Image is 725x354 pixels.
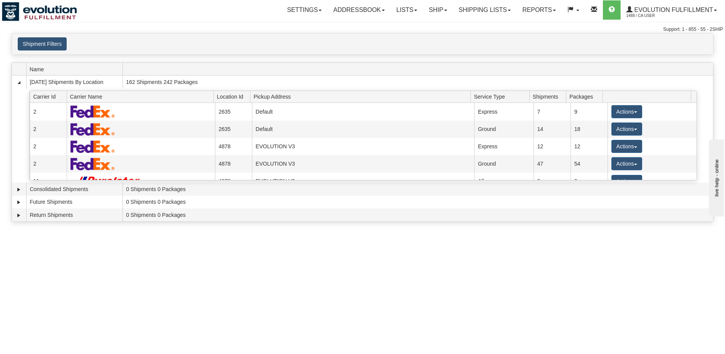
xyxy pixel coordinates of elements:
[453,0,517,20] a: Shipping lists
[633,7,713,13] span: Evolution Fulfillment
[611,140,642,153] button: Actions
[534,138,571,155] td: 12
[474,121,534,138] td: Ground
[30,121,67,138] td: 2
[70,158,115,170] img: FedEx Express®
[569,91,603,102] span: Packages
[611,157,642,170] button: Actions
[252,103,474,120] td: Default
[18,37,67,50] button: Shipment Filters
[611,175,642,188] button: Actions
[517,0,562,20] a: Reports
[15,79,23,86] a: Collapse
[423,0,453,20] a: Ship
[474,91,529,102] span: Service Type
[30,103,67,120] td: 2
[626,12,684,20] span: 1488 / CA User
[611,105,642,118] button: Actions
[281,0,327,20] a: Settings
[70,176,143,186] img: Purolator
[252,138,474,155] td: EVOLUTION V3
[391,0,423,20] a: Lists
[534,173,571,190] td: 2
[252,173,474,190] td: EVOLUTION V3
[252,121,474,138] td: Default
[571,103,608,120] td: 9
[15,186,23,193] a: Expand
[474,138,534,155] td: Express
[253,91,470,102] span: Pickup Address
[621,0,723,20] a: Evolution Fulfillment 1488 / CA User
[6,7,71,12] div: live help - online
[123,196,713,209] td: 0 Shipments 0 Packages
[70,140,115,153] img: FedEx Express®
[26,208,123,221] td: Return Shipments
[571,155,608,173] td: 54
[327,0,391,20] a: Addressbook
[533,91,566,102] span: Shipments
[2,26,723,33] div: Support: 1 - 855 - 55 - 2SHIP
[30,173,67,190] td: 11
[215,138,252,155] td: 4878
[215,121,252,138] td: 2635
[30,155,67,173] td: 2
[474,173,534,190] td: All
[30,63,123,75] span: Name
[123,183,713,196] td: 0 Shipments 0 Packages
[217,91,250,102] span: Location Id
[474,155,534,173] td: Ground
[2,2,77,21] img: logo1488.jpg
[70,91,214,102] span: Carrier Name
[123,75,713,89] td: 162 Shipments 242 Packages
[123,208,713,221] td: 0 Shipments 0 Packages
[534,103,571,120] td: 7
[15,198,23,206] a: Expand
[26,75,123,89] td: [DATE] Shipments By Location
[70,123,115,136] img: FedEx Express®
[15,211,23,219] a: Expand
[707,138,724,216] iframe: chat widget
[534,155,571,173] td: 47
[215,155,252,173] td: 4878
[571,173,608,190] td: 2
[611,122,642,136] button: Actions
[534,121,571,138] td: 14
[474,103,534,120] td: Express
[252,155,474,173] td: EVOLUTION V3
[26,196,123,209] td: Future Shipments
[33,91,67,102] span: Carrier Id
[215,173,252,190] td: 4878
[26,183,123,196] td: Consolidated Shipments
[30,138,67,155] td: 2
[571,138,608,155] td: 12
[215,103,252,120] td: 2635
[70,105,115,118] img: FedEx Express®
[571,121,608,138] td: 18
